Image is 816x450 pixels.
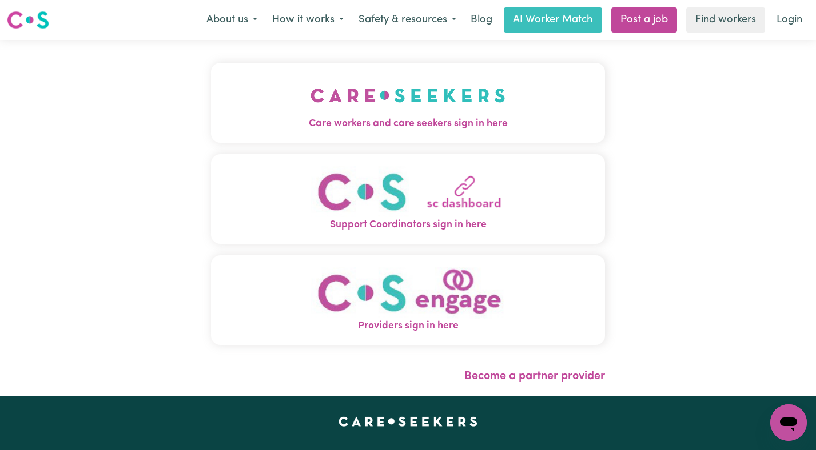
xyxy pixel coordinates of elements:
[7,10,49,30] img: Careseekers logo
[770,404,807,441] iframe: Button to launch messaging window
[199,8,265,32] button: About us
[211,63,606,143] button: Care workers and care seekers sign in here
[211,255,606,345] button: Providers sign in here
[464,7,499,33] a: Blog
[611,7,677,33] a: Post a job
[464,371,605,382] a: Become a partner provider
[211,319,606,334] span: Providers sign in here
[211,218,606,232] span: Support Coordinators sign in here
[504,7,602,33] a: AI Worker Match
[211,116,606,131] span: Care workers and care seekers sign in here
[686,7,765,33] a: Find workers
[7,7,49,33] a: Careseekers logo
[770,7,809,33] a: Login
[211,154,606,244] button: Support Coordinators sign in here
[265,8,351,32] button: How it works
[339,417,477,426] a: Careseekers home page
[351,8,464,32] button: Safety & resources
